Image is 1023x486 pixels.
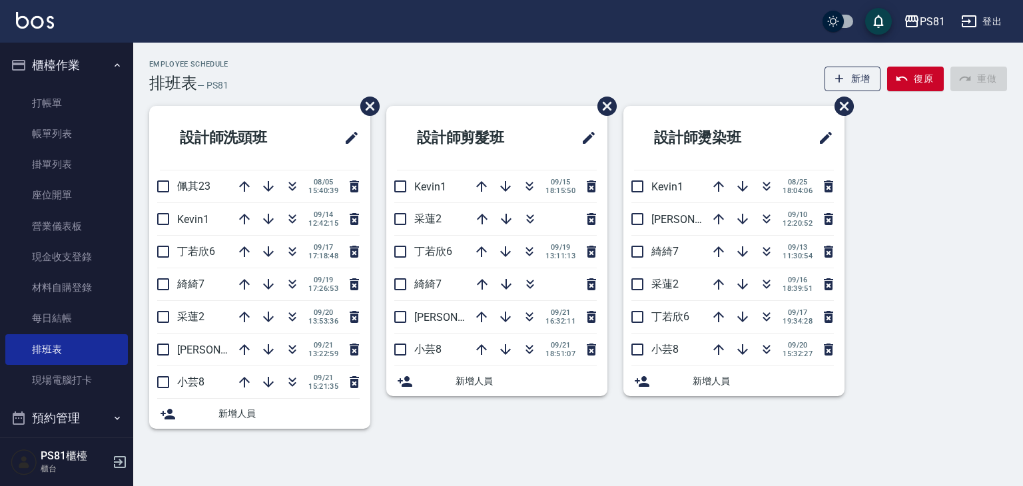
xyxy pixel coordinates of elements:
[5,435,128,470] button: 報表及分析
[5,180,128,210] a: 座位開單
[218,407,360,421] span: 新增人員
[783,186,813,195] span: 18:04:06
[308,382,338,391] span: 15:21:35
[308,243,338,252] span: 09/17
[177,180,210,192] span: 佩其23
[623,366,845,396] div: 新增人員
[177,245,215,258] span: 丁若欣6
[308,210,338,219] span: 09/14
[5,365,128,395] a: 現場電腦打卡
[5,88,128,119] a: 打帳單
[308,178,338,186] span: 08/05
[810,122,834,154] span: 修改班表的標題
[545,317,575,326] span: 16:32:11
[414,212,442,225] span: 采蓮2
[177,278,204,290] span: 綺綺7
[177,310,204,323] span: 采蓮2
[783,341,813,350] span: 09/20
[5,242,128,272] a: 現金收支登錄
[5,119,128,149] a: 帳單列表
[651,278,679,290] span: 采蓮2
[308,284,338,293] span: 17:26:53
[11,449,37,475] img: Person
[414,180,446,193] span: Kevin1
[887,67,944,91] button: 復原
[5,334,128,365] a: 排班表
[149,74,197,93] h3: 排班表
[783,317,813,326] span: 19:34:28
[825,87,856,126] span: 刪除班表
[783,219,813,228] span: 12:20:52
[414,311,500,324] span: [PERSON_NAME]3
[336,122,360,154] span: 修改班表的標題
[587,87,619,126] span: 刪除班表
[956,9,1007,34] button: 登出
[308,276,338,284] span: 09/19
[5,272,128,303] a: 材料自購登錄
[825,67,881,91] button: 新增
[545,350,575,358] span: 18:51:07
[41,449,109,463] h5: PS81櫃檯
[5,401,128,435] button: 預約管理
[160,114,311,162] h2: 設計師洗頭班
[350,87,382,126] span: 刪除班表
[308,252,338,260] span: 17:18:48
[651,245,679,258] span: 綺綺7
[16,12,54,29] img: Logo
[177,375,204,388] span: 小芸8
[308,308,338,317] span: 09/20
[573,122,597,154] span: 修改班表的標題
[545,178,575,186] span: 09/15
[651,180,683,193] span: Kevin1
[5,48,128,83] button: 櫃檯作業
[545,243,575,252] span: 09/19
[41,463,109,475] p: 櫃台
[308,350,338,358] span: 13:22:59
[177,213,209,226] span: Kevin1
[308,373,338,382] span: 09/21
[545,341,575,350] span: 09/21
[545,186,575,195] span: 18:15:50
[5,303,128,334] a: 每日結帳
[783,178,813,186] span: 08/25
[651,310,689,323] span: 丁若欣6
[783,252,813,260] span: 11:30:54
[783,308,813,317] span: 09/17
[634,114,785,162] h2: 設計師燙染班
[414,343,442,356] span: 小芸8
[898,8,950,35] button: PS81
[651,213,737,226] span: [PERSON_NAME]3
[545,308,575,317] span: 09/21
[177,344,263,356] span: [PERSON_NAME]3
[783,210,813,219] span: 09/10
[197,79,228,93] h6: — PS81
[865,8,892,35] button: save
[308,219,338,228] span: 12:42:15
[149,60,228,69] h2: Employee Schedule
[783,243,813,252] span: 09/13
[783,350,813,358] span: 15:32:27
[308,317,338,326] span: 13:53:36
[308,341,338,350] span: 09/21
[783,276,813,284] span: 09/16
[5,211,128,242] a: 營業儀表板
[693,374,834,388] span: 新增人員
[5,149,128,180] a: 掛單列表
[920,13,945,30] div: PS81
[651,343,679,356] span: 小芸8
[545,252,575,260] span: 13:11:13
[397,114,548,162] h2: 設計師剪髮班
[456,374,597,388] span: 新增人員
[149,399,370,429] div: 新增人員
[414,278,442,290] span: 綺綺7
[783,284,813,293] span: 18:39:51
[308,186,338,195] span: 15:40:39
[414,245,452,258] span: 丁若欣6
[386,366,607,396] div: 新增人員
